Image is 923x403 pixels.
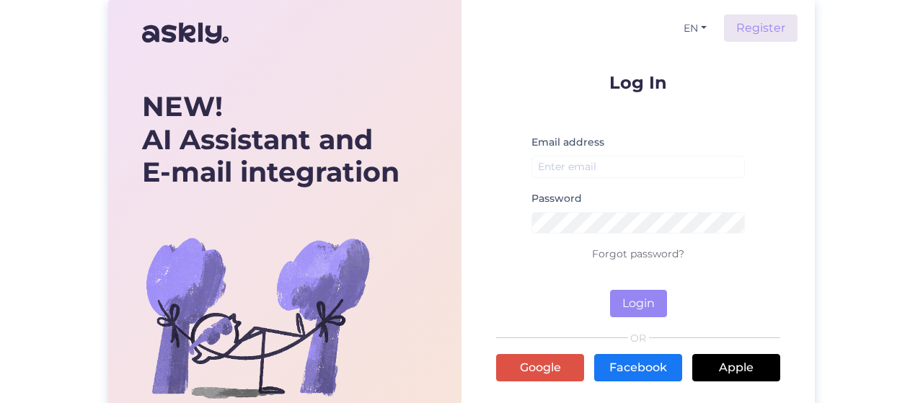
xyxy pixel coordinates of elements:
img: Askly [142,16,229,50]
a: Facebook [594,354,682,381]
b: NEW! [142,89,223,123]
label: Email address [531,135,604,150]
a: Apple [692,354,780,381]
input: Enter email [531,156,745,178]
span: OR [628,333,649,343]
a: Register [724,14,798,42]
button: EN [678,18,712,39]
a: Google [496,354,584,381]
div: AI Assistant and E-mail integration [142,90,399,189]
a: Forgot password? [592,247,684,260]
button: Login [610,290,667,317]
label: Password [531,191,582,206]
p: Log In [496,74,780,92]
